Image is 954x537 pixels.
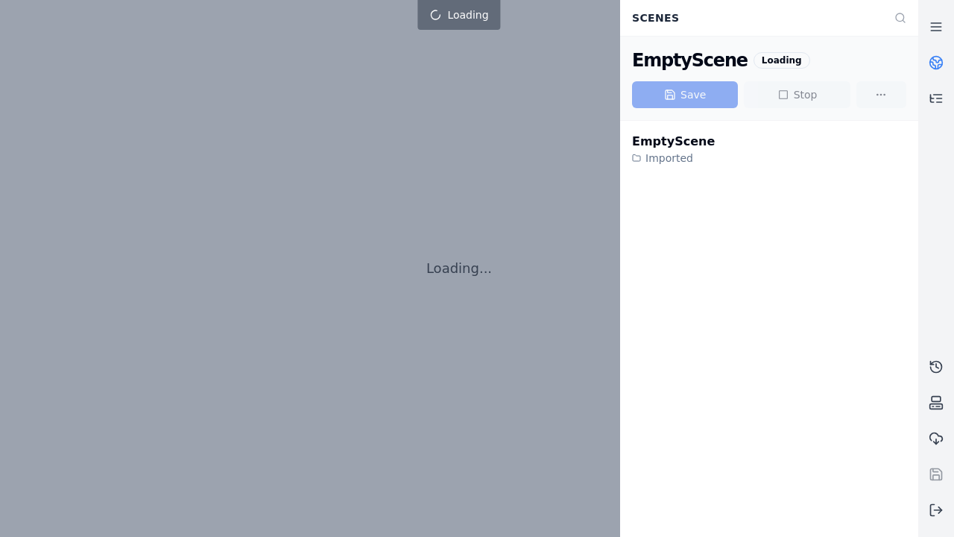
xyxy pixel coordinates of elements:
div: Imported [632,151,715,166]
div: EmptyScene [632,133,715,151]
div: Loading [754,52,810,69]
span: Loading [447,7,488,22]
div: Scenes [623,4,885,32]
p: Loading... [426,258,492,279]
div: EmptyScene [632,48,748,72]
